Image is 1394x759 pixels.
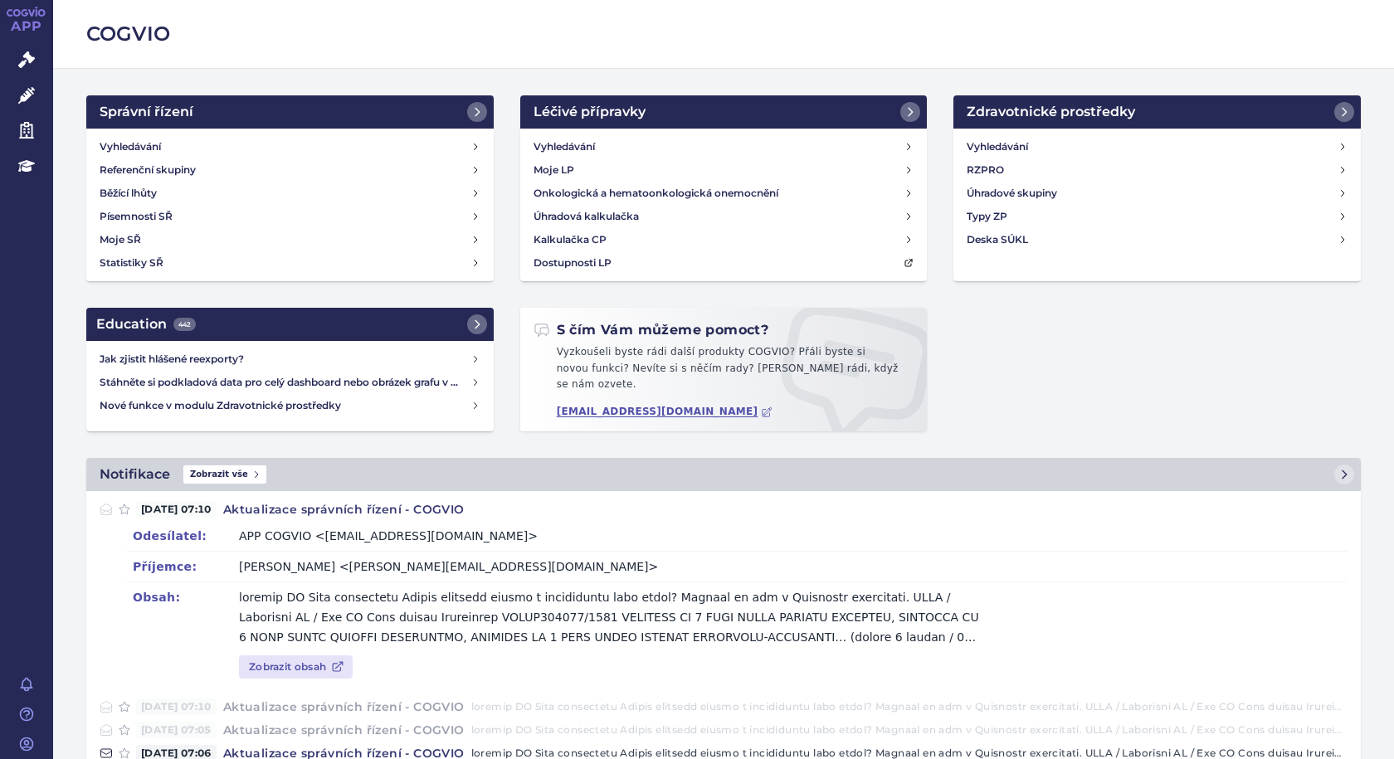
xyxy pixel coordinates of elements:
[239,557,658,577] div: [PERSON_NAME] <[PERSON_NAME][EMAIL_ADDRESS][DOMAIN_NAME]>
[557,406,773,418] a: [EMAIL_ADDRESS][DOMAIN_NAME]
[239,587,982,647] p: loremip DO Sita consectetu Adipis elitsedd eiusmo t incididuntu labo etdol? Magnaal en adm v Quis...
[86,458,1361,491] a: NotifikaceZobrazit vše
[86,95,494,129] a: Správní řízení
[534,139,595,155] h4: Vyhledávání
[93,205,487,228] a: Písemnosti SŘ
[960,205,1354,228] a: Typy ZP
[534,321,769,339] h2: S čím Vám můžeme pomoct?
[527,158,921,182] a: Moje LP
[960,158,1354,182] a: RZPRO
[133,587,239,607] dt: Obsah:
[100,255,163,271] h4: Statistiky SŘ
[100,208,173,225] h4: Písemnosti SŘ
[471,698,1348,715] p: loremip DO Sita consectetu Adipis elitsedd eiusmo t incididuntu labo etdol? Magnaal en adm v Quis...
[534,255,612,271] h4: Dostupnosti LP
[100,139,161,155] h4: Vyhledávání
[967,162,1004,178] h4: RZPRO
[527,251,921,275] a: Dostupnosti LP
[239,526,538,546] div: APP COGVIO <[EMAIL_ADDRESS][DOMAIN_NAME]>
[173,318,196,331] span: 442
[239,655,353,679] a: Zobrazit obsah
[520,95,928,129] a: Léčivé přípravky
[534,231,607,248] h4: Kalkulačka CP
[93,251,487,275] a: Statistiky SŘ
[967,102,1135,122] h2: Zdravotnické prostředky
[534,344,914,400] p: Vyzkoušeli byste rádi další produkty COGVIO? Přáli byste si novou funkci? Nevíte si s něčím rady?...
[527,205,921,228] a: Úhradová kalkulačka
[100,397,470,414] h4: Nové funkce v modulu Zdravotnické prostředky
[93,371,487,394] a: Stáhněte si podkladová data pro celý dashboard nebo obrázek grafu v COGVIO App modulu Analytics
[953,95,1361,129] a: Zdravotnické prostředky
[967,185,1057,202] h4: Úhradové skupiny
[93,348,487,371] a: Jak zjistit hlášené reexporty?
[183,465,266,484] span: Zobrazit vše
[100,185,157,202] h4: Běžící lhůty
[100,102,193,122] h2: Správní řízení
[93,135,487,158] a: Vyhledávání
[93,182,487,205] a: Běžící lhůty
[217,722,471,738] h4: Aktualizace správních řízení - COGVIO
[960,228,1354,251] a: Deska SÚKL
[133,557,239,577] dt: Příjemce:
[86,308,494,341] a: Education442
[534,102,646,122] h2: Léčivé přípravky
[534,185,778,202] h4: Onkologická a hematoonkologická onemocnění
[100,465,170,484] h2: Notifikace
[534,162,574,178] h4: Moje LP
[136,722,217,738] span: [DATE] 07:05
[967,208,1007,225] h4: Typy ZP
[133,526,239,546] dt: Odesílatel:
[527,135,921,158] a: Vyhledávání
[217,501,471,518] h4: Aktualizace správních řízení - COGVIO
[96,314,196,334] h2: Education
[136,501,217,518] span: [DATE] 07:10
[100,374,470,391] h4: Stáhněte si podkladová data pro celý dashboard nebo obrázek grafu v COGVIO App modulu Analytics
[86,20,1361,48] h2: COGVIO
[967,231,1028,248] h4: Deska SÚKL
[93,394,487,417] a: Nové funkce v modulu Zdravotnické prostředky
[93,158,487,182] a: Referenční skupiny
[136,698,217,715] span: [DATE] 07:10
[471,722,1348,738] p: loremip DO Sita consectetu Adipis elitsedd eiusmo t incididuntu labo etdol? Magnaal en adm v Quis...
[100,351,470,367] h4: Jak zjistit hlášené reexporty?
[527,182,921,205] a: Onkologická a hematoonkologická onemocnění
[217,698,471,715] h4: Aktualizace správních řízení - COGVIO
[960,182,1354,205] a: Úhradové skupiny
[93,228,487,251] a: Moje SŘ
[100,162,196,178] h4: Referenční skupiny
[534,208,639,225] h4: Úhradová kalkulačka
[960,135,1354,158] a: Vyhledávání
[100,231,141,248] h4: Moje SŘ
[527,228,921,251] a: Kalkulačka CP
[967,139,1028,155] h4: Vyhledávání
